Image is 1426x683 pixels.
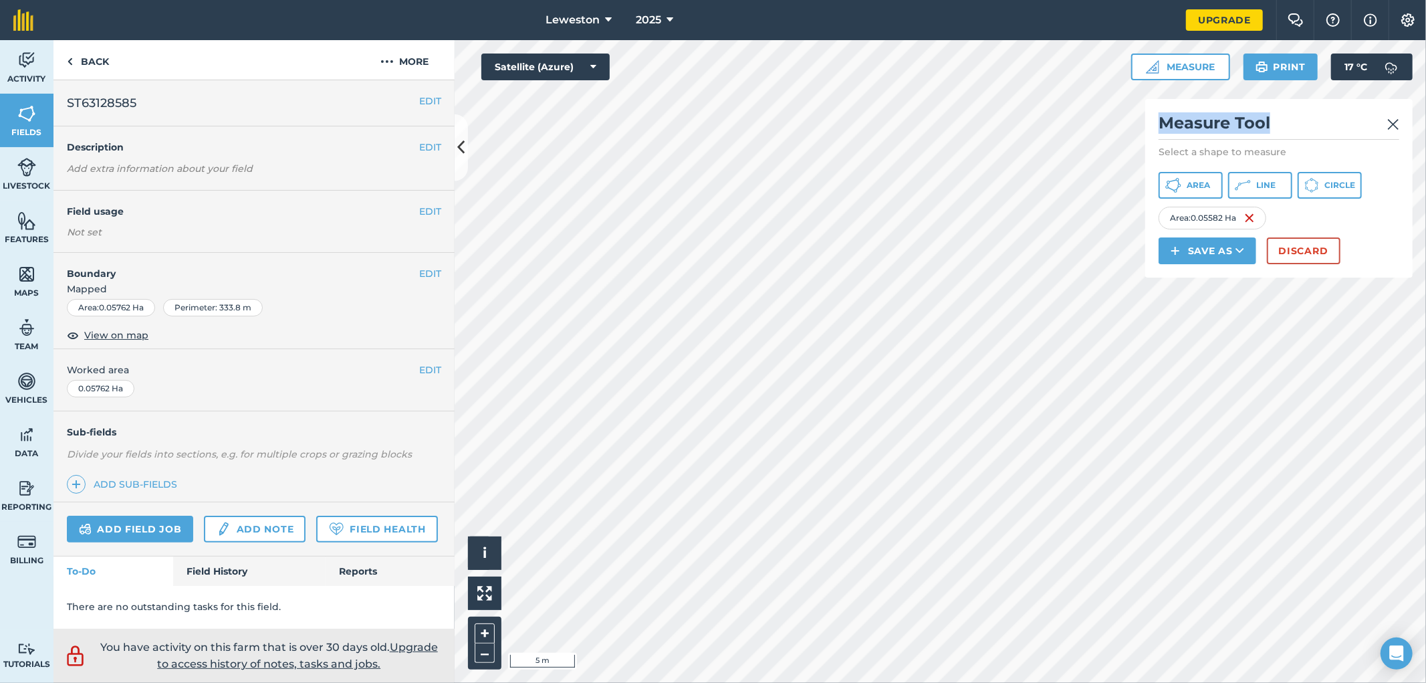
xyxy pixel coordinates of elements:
[419,140,441,155] button: EDIT
[1131,54,1230,80] button: Measure
[1186,9,1263,31] a: Upgrade
[173,557,325,586] a: Field History
[67,204,419,219] h4: Field usage
[475,644,495,663] button: –
[483,545,487,561] span: i
[72,476,81,492] img: svg+xml;base64,PHN2ZyB4bWxucz0iaHR0cDovL3d3dy53My5vcmcvMjAwMC9zdmciIHdpZHRoPSIxNCIgaGVpZ2h0PSIyNC...
[475,623,495,644] button: +
[1159,207,1266,229] div: Area : 0.05582 Ha
[53,425,455,440] h4: Sub-fields
[1228,172,1292,199] button: Line
[1244,210,1255,226] img: svg+xml;base64,PHN2ZyB4bWxucz0iaHR0cDovL3d3dy53My5vcmcvMjAwMC9zdmciIHdpZHRoPSIxNiIgaGVpZ2h0PSIyNC...
[64,644,87,668] img: svg+xml;base64,PD94bWwgdmVyc2lvbj0iMS4wIiBlbmNvZGluZz0idXRmLTgiPz4KPCEtLSBHZW5lcmF0b3I6IEFkb2JlIE...
[67,448,412,460] em: Divide your fields into sections, e.g. for multiple crops or grazing blocks
[17,371,36,391] img: svg+xml;base64,PD94bWwgdmVyc2lvbj0iMS4wIiBlbmNvZGluZz0idXRmLTgiPz4KPCEtLSBHZW5lcmF0b3I6IEFkb2JlIE...
[546,12,600,28] span: Leweston
[17,478,36,498] img: svg+xml;base64,PD94bWwgdmVyc2lvbj0iMS4wIiBlbmNvZGluZz0idXRmLTgiPz4KPCEtLSBHZW5lcmF0b3I6IEFkb2JlIE...
[17,157,36,177] img: svg+xml;base64,PD94bWwgdmVyc2lvbj0iMS4wIiBlbmNvZGluZz0idXRmLTgiPz4KPCEtLSBHZW5lcmF0b3I6IEFkb2JlIE...
[67,163,253,175] em: Add extra information about your field
[67,327,148,343] button: View on map
[1378,54,1405,80] img: svg+xml;base64,PD94bWwgdmVyc2lvbj0iMS4wIiBlbmNvZGluZz0idXRmLTgiPz4KPCEtLSBHZW5lcmF0b3I6IEFkb2JlIE...
[419,363,441,377] button: EDIT
[17,532,36,552] img: svg+xml;base64,PD94bWwgdmVyc2lvbj0iMS4wIiBlbmNvZGluZz0idXRmLTgiPz4KPCEtLSBHZW5lcmF0b3I6IEFkb2JlIE...
[1324,180,1355,191] span: Circle
[17,425,36,445] img: svg+xml;base64,PD94bWwgdmVyc2lvbj0iMS4wIiBlbmNvZGluZz0idXRmLTgiPz4KPCEtLSBHZW5lcmF0b3I6IEFkb2JlIE...
[1325,13,1341,27] img: A question mark icon
[17,264,36,284] img: svg+xml;base64,PHN2ZyB4bWxucz0iaHR0cDovL3d3dy53My5vcmcvMjAwMC9zdmciIHdpZHRoPSI1NiIgaGVpZ2h0PSI2MC...
[17,643,36,656] img: svg+xml;base64,PD94bWwgdmVyc2lvbj0iMS4wIiBlbmNvZGluZz0idXRmLTgiPz4KPCEtLSBHZW5lcmF0b3I6IEFkb2JlIE...
[1256,59,1268,75] img: svg+xml;base64,PHN2ZyB4bWxucz0iaHR0cDovL3d3dy53My5vcmcvMjAwMC9zdmciIHdpZHRoPSIxOSIgaGVpZ2h0PSIyNC...
[1243,54,1318,80] button: Print
[1331,54,1413,80] button: 17 °C
[17,50,36,70] img: svg+xml;base64,PD94bWwgdmVyc2lvbj0iMS4wIiBlbmNvZGluZz0idXRmLTgiPz4KPCEtLSBHZW5lcmF0b3I6IEFkb2JlIE...
[17,211,36,231] img: svg+xml;base64,PHN2ZyB4bWxucz0iaHR0cDovL3d3dy53My5vcmcvMjAwMC9zdmciIHdpZHRoPSI1NiIgaGVpZ2h0PSI2MC...
[1288,13,1304,27] img: Two speech bubbles overlapping with the left bubble in the forefront
[216,521,231,537] img: svg+xml;base64,PD94bWwgdmVyc2lvbj0iMS4wIiBlbmNvZGluZz0idXRmLTgiPz4KPCEtLSBHZW5lcmF0b3I6IEFkb2JlIE...
[67,94,136,112] span: ST63128585
[53,253,419,281] h4: Boundary
[67,363,441,377] span: Worked area
[1171,243,1180,259] img: svg+xml;base64,PHN2ZyB4bWxucz0iaHR0cDovL3d3dy53My5vcmcvMjAwMC9zdmciIHdpZHRoPSIxNCIgaGVpZ2h0PSIyNC...
[67,225,441,239] div: Not set
[419,266,441,281] button: EDIT
[354,40,455,80] button: More
[53,557,173,586] a: To-Do
[53,40,122,80] a: Back
[53,282,455,296] span: Mapped
[481,54,610,80] button: Satellite (Azure)
[1267,237,1340,264] button: Discard
[1256,180,1276,191] span: Line
[1298,172,1362,199] button: Circle
[477,586,492,601] img: Four arrows, one pointing top left, one top right, one bottom right and the last bottom left
[67,327,79,343] img: svg+xml;base64,PHN2ZyB4bWxucz0iaHR0cDovL3d3dy53My5vcmcvMjAwMC9zdmciIHdpZHRoPSIxOCIgaGVpZ2h0PSIyNC...
[419,204,441,219] button: EDIT
[17,318,36,338] img: svg+xml;base64,PD94bWwgdmVyc2lvbj0iMS4wIiBlbmNvZGluZz0idXRmLTgiPz4KPCEtLSBHZW5lcmF0b3I6IEFkb2JlIE...
[1364,12,1377,28] img: svg+xml;base64,PHN2ZyB4bWxucz0iaHR0cDovL3d3dy53My5vcmcvMjAwMC9zdmciIHdpZHRoPSIxNyIgaGVpZ2h0PSIxNy...
[204,516,306,543] a: Add note
[67,599,441,614] p: There are no outstanding tasks for this field.
[67,380,134,397] div: 0.05762 Ha
[84,328,148,343] span: View on map
[1159,172,1223,199] button: Area
[67,475,183,494] a: Add sub-fields
[1187,180,1210,191] span: Area
[1159,112,1399,140] h2: Measure Tool
[94,639,445,673] p: You have activity on this farm that is over 30 days old.
[1381,638,1413,670] div: Open Intercom Messenger
[636,12,661,28] span: 2025
[419,94,441,108] button: EDIT
[1146,60,1159,74] img: Ruler icon
[13,9,33,31] img: fieldmargin Logo
[1159,145,1399,159] p: Select a shape to measure
[163,299,263,316] div: Perimeter : 333.8 m
[1387,116,1399,132] img: svg+xml;base64,PHN2ZyB4bWxucz0iaHR0cDovL3d3dy53My5vcmcvMjAwMC9zdmciIHdpZHRoPSIyMiIgaGVpZ2h0PSIzMC...
[380,54,394,70] img: svg+xml;base64,PHN2ZyB4bWxucz0iaHR0cDovL3d3dy53My5vcmcvMjAwMC9zdmciIHdpZHRoPSIyMCIgaGVpZ2h0PSIyNC...
[17,104,36,124] img: svg+xml;base64,PHN2ZyB4bWxucz0iaHR0cDovL3d3dy53My5vcmcvMjAwMC9zdmciIHdpZHRoPSI1NiIgaGVpZ2h0PSI2MC...
[79,521,92,537] img: svg+xml;base64,PD94bWwgdmVyc2lvbj0iMS4wIiBlbmNvZGluZz0idXRmLTgiPz4KPCEtLSBHZW5lcmF0b3I6IEFkb2JlIE...
[1400,13,1416,27] img: A cog icon
[1159,237,1256,264] button: Save as
[1344,54,1367,80] span: 17 ° C
[468,536,501,570] button: i
[316,516,437,543] a: Field Health
[326,557,455,586] a: Reports
[67,516,193,543] a: Add field job
[67,140,441,155] h4: Description
[67,299,155,316] div: Area : 0.05762 Ha
[67,54,73,70] img: svg+xml;base64,PHN2ZyB4bWxucz0iaHR0cDovL3d3dy53My5vcmcvMjAwMC9zdmciIHdpZHRoPSI5IiBoZWlnaHQ9IjI0Ii...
